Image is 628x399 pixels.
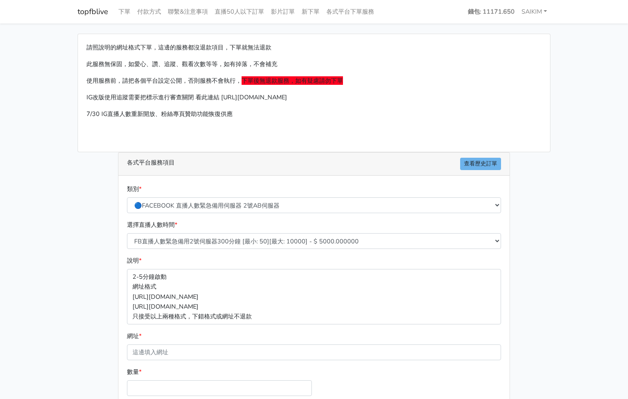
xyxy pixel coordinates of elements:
a: 錢包: 11171.650 [464,3,518,20]
p: 此服務無保固，如愛心、讚、追蹤、觀看次數等等，如有掉落，不會補充 [86,59,542,69]
label: 網址 [127,331,141,341]
a: 聯繫&注意事項 [164,3,211,20]
label: 類別 [127,184,141,194]
input: 這邊填入網址 [127,344,501,360]
strong: 錢包: 11171.650 [468,7,515,16]
a: 影片訂單 [268,3,298,20]
p: 7/30 IG直播人數重新開放、粉絲專頁贊助功能恢復供應 [86,109,542,119]
label: 選擇直播人數時間 [127,220,177,230]
p: IG改版使用追蹤需要把標示進行審查關閉 看此連結 [URL][DOMAIN_NAME] [86,93,542,102]
label: 說明 [127,256,141,266]
p: 請照說明的網址格式下單，這邊的服務都沒退款項目，下單就無法退款 [86,43,542,52]
a: 查看歷史訂單 [460,158,501,170]
a: SAIKIM [518,3,550,20]
a: 各式平台下單服務 [323,3,377,20]
a: 付款方式 [134,3,164,20]
span: 下單後無退款服務，如有疑慮請勿下單 [242,76,343,85]
div: 各式平台服務項目 [118,153,510,176]
p: 2-5分鐘啟動 網址格式 [URL][DOMAIN_NAME] [URL][DOMAIN_NAME] 只接受以上兩種格式，下錯格式或網址不退款 [127,269,501,324]
label: 數量 [127,367,141,377]
a: 新下單 [298,3,323,20]
a: topfblive [78,3,108,20]
a: 直播50人以下訂單 [211,3,268,20]
a: 下單 [115,3,134,20]
p: 使用服務前，請把各個平台設定公開，否則服務不會執行， [86,76,542,86]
